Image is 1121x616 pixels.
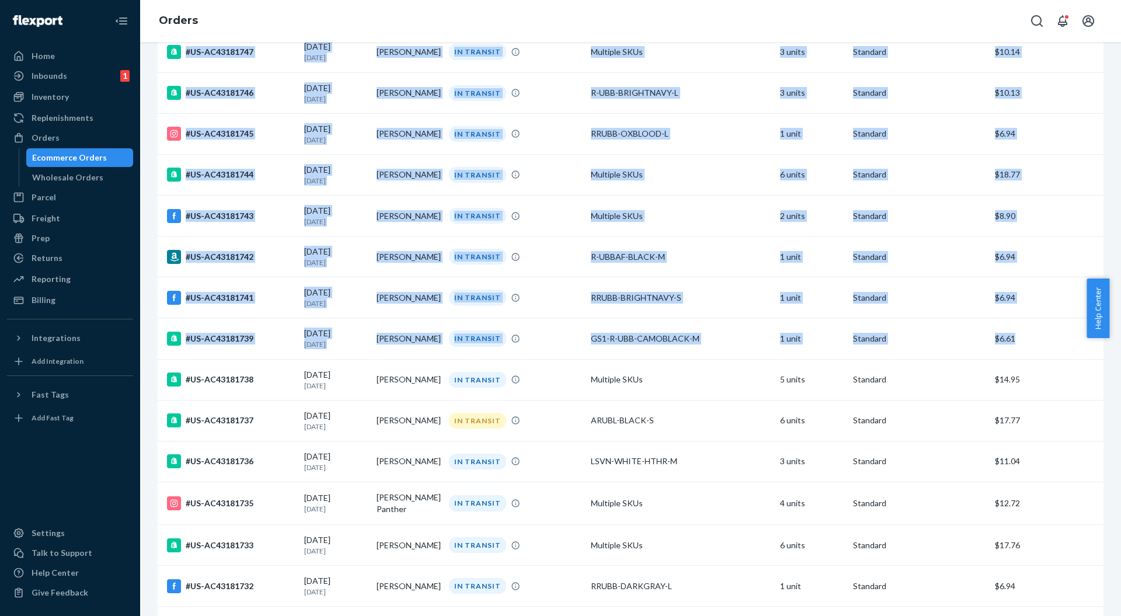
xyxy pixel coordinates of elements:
div: Fast Tags [32,389,69,401]
div: #US-AC43181741 [167,291,295,305]
a: Ecommerce Orders [26,148,134,167]
p: Standard [853,292,986,304]
td: [PERSON_NAME] [372,359,444,400]
td: [PERSON_NAME] [372,277,444,318]
div: [DATE] [304,410,367,431]
p: [DATE] [304,381,367,391]
p: [DATE] [304,587,367,597]
td: 1 unit [775,113,848,154]
div: GS1-R-UBB-CAMOBLACK-M [591,333,771,344]
p: Standard [853,46,986,58]
p: [DATE] [304,94,367,104]
button: Open account menu [1077,9,1100,33]
td: $6.94 [990,236,1103,277]
td: 5 units [775,359,848,400]
p: Standard [853,128,986,140]
button: Open Search Box [1025,9,1049,33]
td: 6 units [775,400,848,441]
div: #US-AC43181746 [167,86,295,100]
div: Inventory [32,91,69,103]
div: Settings [32,527,65,539]
div: ARUBL-BLACK-S [591,415,771,426]
div: IN TRANSIT [449,330,506,346]
td: $17.76 [990,525,1103,566]
div: IN TRANSIT [449,454,506,469]
div: RRUBB-DARKGRAY-L [591,580,771,592]
a: Settings [7,524,133,542]
td: Multiple SKUs [586,32,775,72]
div: #US-AC43181732 [167,579,295,593]
div: Help Center [32,567,79,579]
td: 1 unit [775,236,848,277]
button: Integrations [7,329,133,347]
td: [PERSON_NAME] Panther [372,482,444,525]
div: [DATE] [304,492,367,514]
td: 6 units [775,154,848,195]
div: IN TRANSIT [449,537,506,553]
a: Inventory [7,88,133,106]
td: $6.94 [990,113,1103,154]
div: #US-AC43181733 [167,538,295,552]
td: $12.72 [990,482,1103,525]
td: 1 unit [775,566,848,607]
p: Standard [853,415,986,426]
td: [PERSON_NAME] [372,400,444,441]
a: Parcel [7,188,133,207]
div: Talk to Support [32,547,92,559]
td: Multiple SKUs [586,525,775,566]
div: Prep [32,232,50,244]
a: Orders [7,128,133,147]
td: 1 unit [775,277,848,318]
div: [DATE] [304,246,367,267]
div: [DATE] [304,287,367,308]
div: RRUBB-BRIGHTNAVY-S [591,292,771,304]
a: Inbounds1 [7,67,133,85]
p: Standard [853,497,986,509]
button: Open notifications [1051,9,1074,33]
div: LSVN-WHITE-HTHR-M [591,455,771,467]
td: 3 units [775,441,848,482]
div: #US-AC43181745 [167,127,295,141]
div: 1 [120,70,130,82]
div: Orders [32,132,60,144]
div: IN TRANSIT [449,249,506,265]
td: [PERSON_NAME] [372,32,444,72]
div: Ecommerce Orders [32,152,107,163]
td: $18.77 [990,154,1103,195]
td: [PERSON_NAME] [372,196,444,236]
p: Standard [853,333,986,344]
td: [PERSON_NAME] [372,318,444,359]
img: Flexport logo [13,15,62,27]
td: Multiple SKUs [586,154,775,195]
p: [DATE] [304,422,367,431]
p: [DATE] [304,257,367,267]
div: IN TRANSIT [449,413,506,429]
td: $6.61 [990,318,1103,359]
div: Give Feedback [32,587,88,598]
p: Standard [853,87,986,99]
div: [DATE] [304,451,367,472]
div: RRUBB-OXBLOOD-L [591,128,771,140]
td: 2 units [775,196,848,236]
div: IN TRANSIT [449,126,506,142]
div: Inbounds [32,70,67,82]
div: Add Fast Tag [32,413,74,423]
div: IN TRANSIT [449,167,506,183]
div: #US-AC43181737 [167,413,295,427]
div: #US-AC43181739 [167,332,295,346]
a: Talk to Support [7,544,133,562]
div: [DATE] [304,575,367,597]
button: Help Center [1087,279,1109,338]
td: $10.14 [990,32,1103,72]
p: [DATE] [304,53,367,62]
button: Fast Tags [7,385,133,404]
p: [DATE] [304,298,367,308]
td: [PERSON_NAME] [372,154,444,195]
div: #US-AC43181743 [167,209,295,223]
div: IN TRANSIT [449,208,506,224]
p: [DATE] [304,339,367,349]
td: $10.13 [990,72,1103,113]
td: 3 units [775,32,848,72]
a: Replenishments [7,109,133,127]
td: [PERSON_NAME] [372,525,444,566]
